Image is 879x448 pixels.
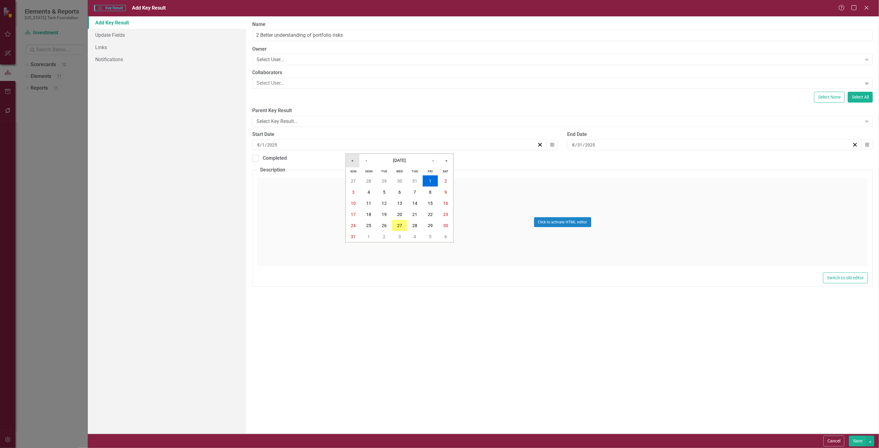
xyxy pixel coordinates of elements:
[383,234,385,239] abbr: September 2, 2025
[438,198,453,209] button: August 16, 2025
[376,220,392,231] button: August 26, 2025
[443,223,448,228] abbr: August 30, 2025
[366,212,371,217] abbr: August 18, 2025
[428,223,433,228] abbr: August 29, 2025
[407,187,423,198] button: August 7, 2025
[392,231,407,242] button: September 3, 2025
[366,179,371,184] abbr: July 28, 2025
[346,231,361,242] button: August 31, 2025
[257,118,862,125] div: Select Key Result...
[366,223,371,228] abbr: August 25, 2025
[346,154,359,167] button: «
[393,158,406,163] span: [DATE]
[428,201,433,206] abbr: August 15, 2025
[252,21,873,28] label: Name
[440,154,453,167] button: »
[351,223,356,228] abbr: August 24, 2025
[849,436,866,446] button: Save
[346,187,361,198] button: August 3, 2025
[367,234,370,239] abbr: September 1, 2025
[382,212,387,217] abbr: August 19, 2025
[396,169,403,173] abbr: Wednesday
[361,231,376,242] button: September 1, 2025
[412,179,417,184] abbr: July 31, 2025
[412,169,418,173] abbr: Thursday
[88,16,246,29] a: Add Key Result
[567,131,873,138] div: End Date
[376,187,392,198] button: August 5, 2025
[346,198,361,209] button: August 10, 2025
[398,234,401,239] abbr: September 3, 2025
[414,190,416,195] abbr: August 7, 2025
[252,107,873,114] label: Parent Key Result
[392,209,407,220] button: August 20, 2025
[414,234,416,239] abbr: September 4, 2025
[398,190,401,195] abbr: August 6, 2025
[438,220,453,231] button: August 30, 2025
[423,198,438,209] button: August 15, 2025
[376,175,392,187] button: July 29, 2025
[365,169,372,173] abbr: Monday
[397,212,402,217] abbr: August 20, 2025
[373,154,426,167] button: [DATE]
[382,223,387,228] abbr: August 26, 2025
[132,5,166,11] span: Add Key Result
[263,155,287,162] div: Completed
[359,154,373,167] button: ‹
[88,29,246,41] a: Update Fields
[823,436,844,446] button: Cancel
[383,190,385,195] abbr: August 5, 2025
[262,142,265,148] input: dd
[397,179,402,184] abbr: July 30, 2025
[428,212,433,217] abbr: August 22, 2025
[361,209,376,220] button: August 18, 2025
[376,209,392,220] button: August 19, 2025
[443,201,448,206] abbr: August 16, 2025
[252,46,873,53] label: Owner
[392,220,407,231] button: August 27, 2025
[423,220,438,231] button: August 29, 2025
[352,190,355,195] abbr: August 3, 2025
[429,190,431,195] abbr: August 8, 2025
[346,175,361,187] button: July 27, 2025
[88,53,246,66] a: Notifications
[407,220,423,231] button: August 28, 2025
[423,187,438,198] button: August 8, 2025
[265,142,267,148] span: /
[257,142,260,148] input: mm
[407,175,423,187] button: July 31, 2025
[412,223,417,228] abbr: August 28, 2025
[848,92,873,103] button: Select All
[346,220,361,231] button: August 24, 2025
[351,201,356,206] abbr: August 10, 2025
[534,217,591,227] button: Click to activate HTML editor
[407,198,423,209] button: August 14, 2025
[252,30,873,41] input: Key Result Name
[260,142,262,148] span: /
[423,175,438,187] button: August 1, 2025
[351,234,356,239] abbr: August 31, 2025
[367,190,370,195] abbr: August 4, 2025
[252,131,558,138] div: Start Date
[252,69,873,76] label: Collaborators
[392,187,407,198] button: August 6, 2025
[392,198,407,209] button: August 13, 2025
[412,212,417,217] abbr: August 21, 2025
[444,179,447,184] abbr: August 2, 2025
[428,169,433,173] abbr: Friday
[814,92,845,103] button: Select None
[443,169,448,173] abbr: Saturday
[438,209,453,220] button: August 23, 2025
[351,212,356,217] abbr: August 17, 2025
[438,187,453,198] button: August 9, 2025
[376,198,392,209] button: August 12, 2025
[351,179,356,184] abbr: July 27, 2025
[444,190,447,195] abbr: August 9, 2025
[426,154,440,167] button: ›
[823,273,868,283] button: Switch to old editor
[94,5,125,11] span: Key Result
[381,169,387,173] abbr: Tuesday
[407,209,423,220] button: August 21, 2025
[88,41,246,53] a: Links
[361,198,376,209] button: August 11, 2025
